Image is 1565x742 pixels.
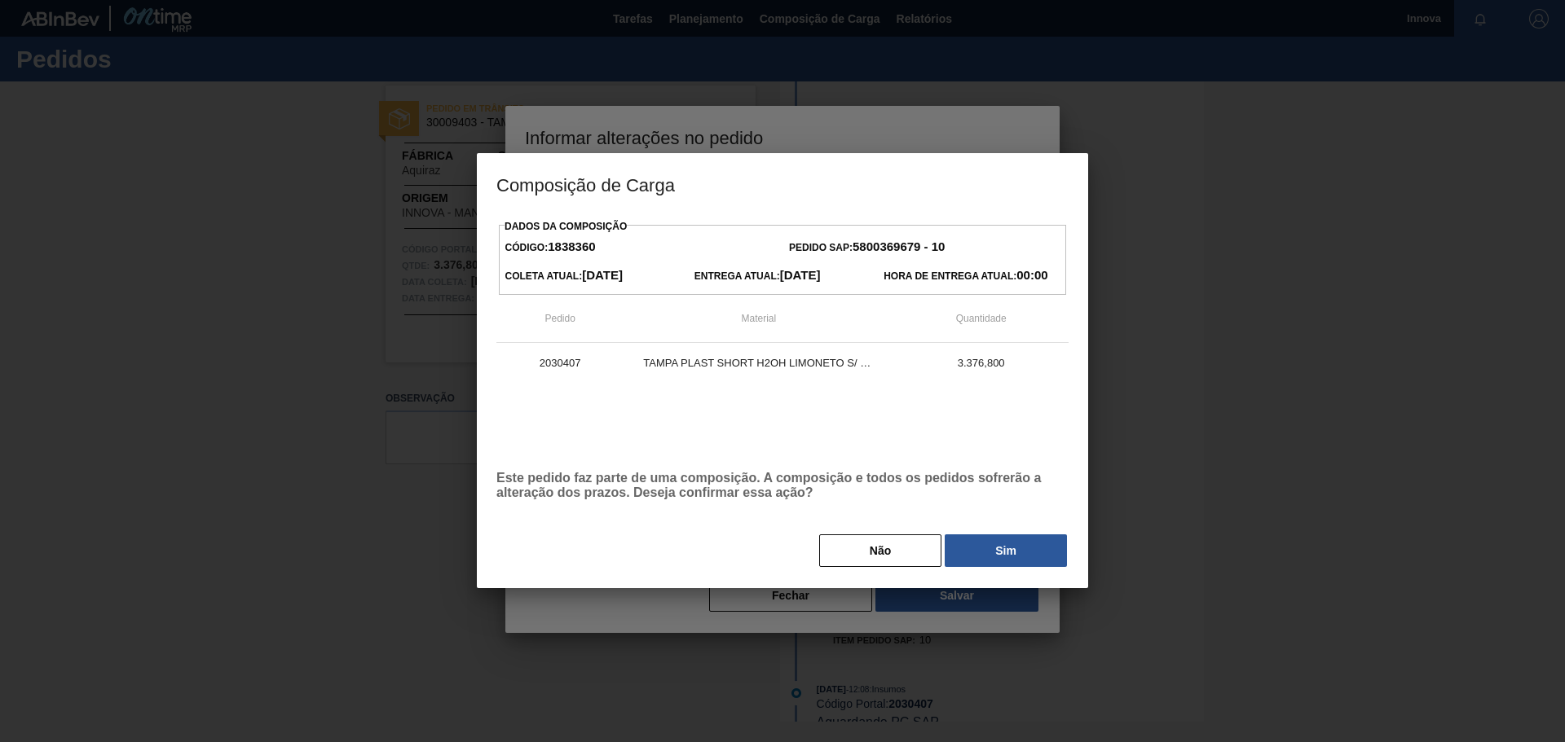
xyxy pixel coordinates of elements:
[742,313,777,324] span: Material
[496,471,1069,500] p: Este pedido faz parte de uma composição. A composição e todos os pedidos sofrerão a alteração dos...
[544,313,575,324] span: Pedido
[624,343,893,384] td: TAMPA PLAST SHORT H2OH LIMONETO S/ LINER
[780,268,821,282] strong: [DATE]
[789,242,945,253] span: Pedido SAP:
[945,534,1067,567] button: Sim
[1016,268,1047,282] strong: 00:00
[853,239,945,253] strong: 5800369679 - 10
[884,270,1047,282] span: Hora de Entrega Atual:
[477,153,1088,215] h3: Composição de Carga
[819,534,941,567] button: Não
[496,343,624,384] td: 2030407
[956,313,1007,324] span: Quantidade
[893,343,1069,384] td: 3.376,800
[505,242,596,253] span: Código:
[505,221,627,232] label: Dados da Composição
[505,270,623,282] span: Coleta Atual:
[582,268,623,282] strong: [DATE]
[694,270,821,282] span: Entrega Atual:
[548,239,595,253] strong: 1838360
